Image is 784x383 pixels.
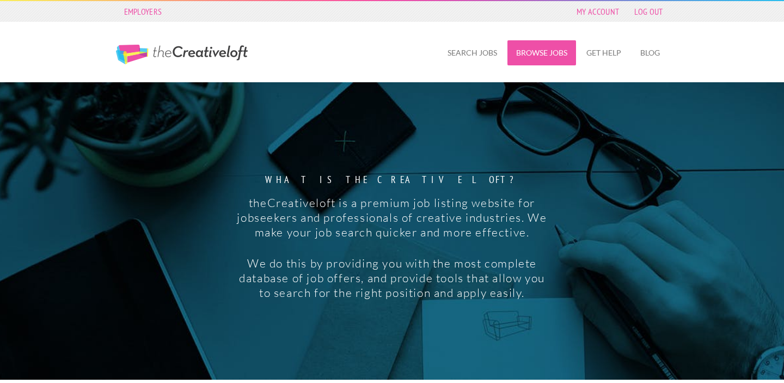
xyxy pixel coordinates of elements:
[632,40,669,65] a: Blog
[235,196,549,240] p: theCreativeloft is a premium job listing website for jobseekers and professionals of creative ind...
[116,45,248,64] a: The Creative Loft
[629,4,668,19] a: Log Out
[235,256,549,300] p: We do this by providing you with the most complete database of job offers, and provide tools that...
[235,175,549,185] strong: What is the creative loft?
[507,40,576,65] a: Browse Jobs
[119,4,168,19] a: Employers
[578,40,630,65] a: Get Help
[571,4,624,19] a: My Account
[439,40,506,65] a: Search Jobs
